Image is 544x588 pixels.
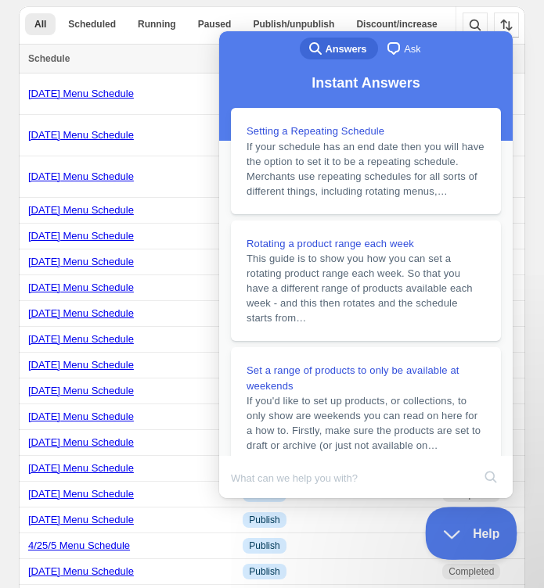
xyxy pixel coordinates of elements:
a: [DATE] Menu Schedule [28,565,134,577]
a: [DATE] Menu Schedule [28,488,134,500]
a: [DATE] Menu Schedule [28,170,134,182]
span: All [34,18,46,30]
a: [DATE] Menu Schedule [28,281,134,293]
span: Running [138,18,176,30]
a: [DATE] Menu Schedule [28,436,134,448]
span: Publish [249,540,279,552]
a: [DATE] Menu Schedule [28,230,134,242]
a: [DATE] Menu Schedule [28,333,134,345]
button: Search and filter results [463,13,488,38]
a: 4/25/5 Menu Schedule [28,540,130,551]
a: [DATE] Menu Schedule [28,88,134,99]
a: [DATE] Menu Schedule [28,204,134,216]
button: Sort the results [494,13,519,38]
span: Paused [198,18,232,30]
a: [DATE] Menu Schedule [28,256,134,267]
a: [DATE] Menu Schedule [28,462,134,474]
a: [DATE] Menu Schedule [28,411,134,422]
span: Completed [449,565,494,578]
a: [DATE] Menu Schedule [28,385,134,396]
span: Publish [249,514,279,526]
a: [DATE] Menu Schedule [28,359,134,371]
span: Discount/increase [356,18,437,30]
a: [DATE] Menu Schedule [28,514,134,525]
span: Publish [249,565,279,578]
span: Schedule [28,53,70,64]
span: Scheduled [68,18,116,30]
span: Publish/unpublish [253,18,334,30]
iframe: Help Scout Beacon - Close [425,507,517,560]
a: [DATE] Menu Schedule [28,129,134,141]
iframe: Help Scout Beacon - Live Chat, Contact Form, and Knowledge Base [219,31,513,498]
a: [DATE] Menu Schedule [28,307,134,319]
